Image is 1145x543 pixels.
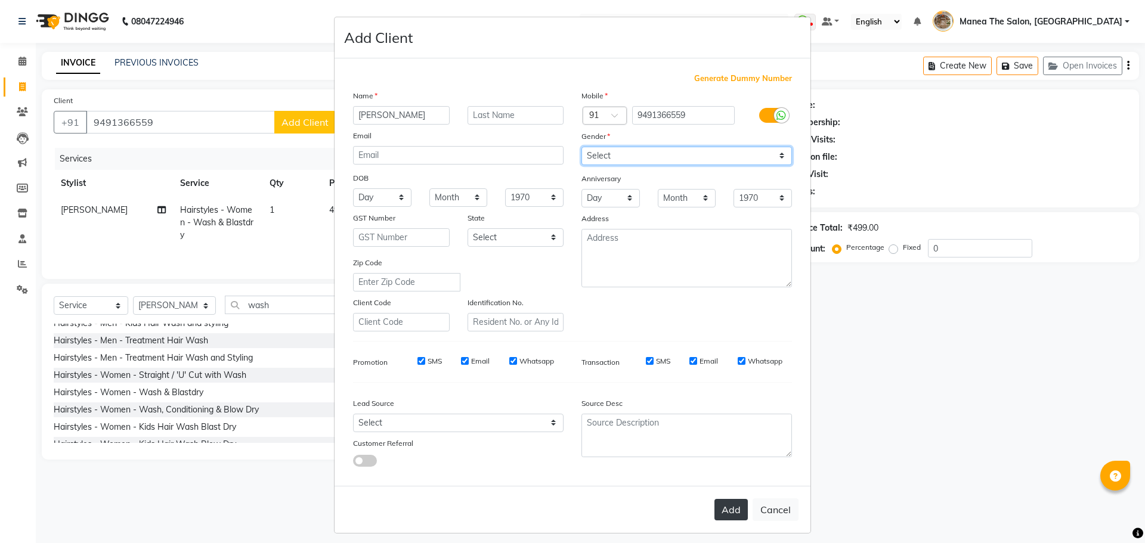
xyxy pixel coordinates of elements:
h4: Add Client [344,27,413,48]
label: Email [353,131,372,141]
label: Customer Referral [353,438,413,449]
label: Client Code [353,297,391,308]
label: Email [700,356,718,367]
label: Whatsapp [519,356,554,367]
input: Email [353,146,564,165]
label: Name [353,91,377,101]
label: Promotion [353,357,388,368]
span: Generate Dummy Number [694,73,792,85]
input: First Name [353,106,450,125]
input: Client Code [353,313,450,331]
label: Address [581,213,609,224]
input: Mobile [632,106,735,125]
label: Whatsapp [748,356,782,367]
label: SMS [656,356,670,367]
input: GST Number [353,228,450,247]
label: DOB [353,173,369,184]
label: GST Number [353,213,395,224]
label: Anniversary [581,173,621,184]
label: State [468,213,485,224]
button: Cancel [753,498,799,521]
input: Resident No. or Any Id [468,313,564,331]
button: Add [714,499,748,520]
label: Identification No. [468,297,524,308]
label: Mobile [581,91,608,101]
input: Enter Zip Code [353,273,460,291]
label: Email [471,356,490,367]
label: Zip Code [353,257,382,268]
label: Gender [581,131,610,142]
label: Lead Source [353,398,394,409]
label: SMS [428,356,442,367]
label: Source Desc [581,398,623,409]
input: Last Name [468,106,564,125]
label: Transaction [581,357,620,368]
